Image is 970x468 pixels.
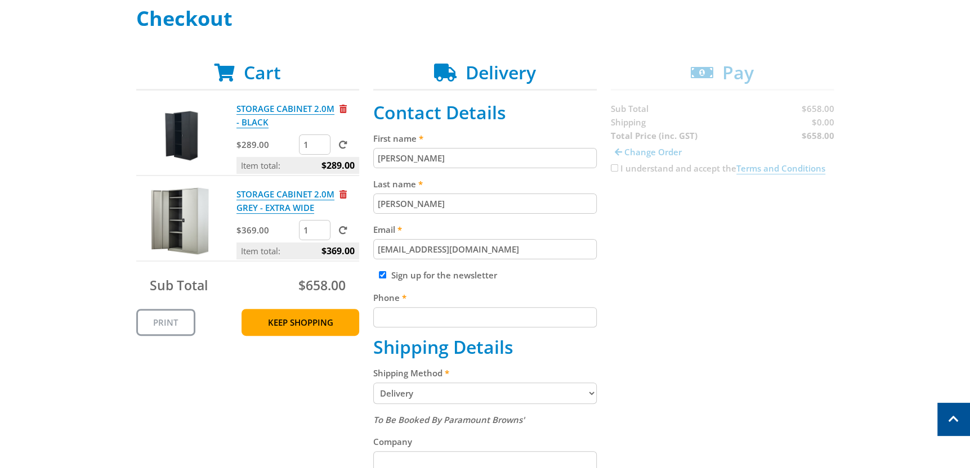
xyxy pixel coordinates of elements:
[242,309,359,336] a: Keep Shopping
[339,188,347,200] a: Remove from cart
[466,60,536,84] span: Delivery
[373,336,597,358] h2: Shipping Details
[373,382,597,404] select: Please select a shipping method.
[373,193,597,214] input: Please enter your last name.
[236,242,359,259] p: Item total:
[321,157,355,174] span: $289.00
[236,223,297,237] p: $369.00
[373,223,597,236] label: Email
[236,138,297,151] p: $289.00
[150,276,208,294] span: Sub Total
[373,414,525,425] em: To Be Booked By Paramount Browns'
[373,102,597,123] h2: Contact Details
[236,157,359,174] p: Item total:
[136,7,834,30] h1: Checkout
[373,291,597,304] label: Phone
[147,102,214,169] img: STORAGE CABINET 2.0M - BLACK
[147,187,214,255] img: STORAGE CABINET 2.0M GREY - EXTRA WIDE
[236,188,334,214] a: STORAGE CABINET 2.0M GREY - EXTRA WIDE
[373,148,597,168] input: Please enter your first name.
[391,269,497,281] label: Sign up for the newsletter
[339,103,347,114] a: Remove from cart
[321,242,355,259] span: $369.00
[373,177,597,191] label: Last name
[373,366,597,380] label: Shipping Method
[373,435,597,448] label: Company
[298,276,346,294] span: $658.00
[244,60,281,84] span: Cart
[373,307,597,327] input: Please enter your telephone number.
[236,103,334,128] a: STORAGE CABINET 2.0M - BLACK
[136,309,195,336] a: Print
[373,239,597,259] input: Please enter your email address.
[373,132,597,145] label: First name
